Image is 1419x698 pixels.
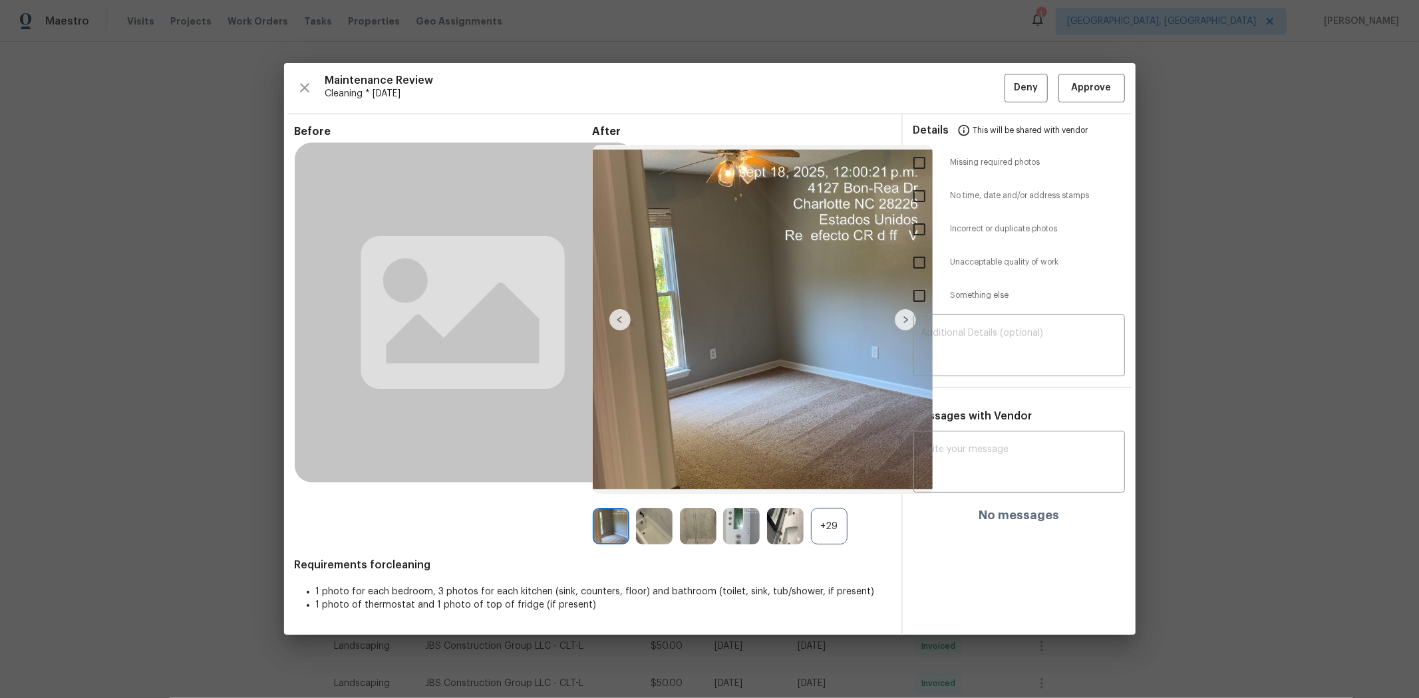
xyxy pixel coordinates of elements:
[903,213,1136,246] div: Incorrect or duplicate photos
[609,309,631,330] img: left-chevron-button-url
[325,74,1005,87] span: Maintenance Review
[973,114,1088,146] span: This will be shared with vendor
[903,179,1136,213] div: No time, date and/or address stamps
[903,279,1136,312] div: Something else
[951,290,1125,301] span: Something else
[979,509,1059,522] h4: No messages
[903,246,1136,279] div: Unacceptable quality of work
[951,223,1125,235] span: Incorrect or duplicate photos
[1005,74,1048,102] button: Deny
[951,257,1125,268] span: Unacceptable quality of work
[1072,80,1112,96] span: Approve
[951,190,1125,201] span: No time, date and/or address stamps
[1058,74,1125,102] button: Approve
[325,87,1005,100] span: Cleaning * [DATE]
[593,125,891,138] span: After
[895,309,916,330] img: right-chevron-button-url
[913,114,949,146] span: Details
[316,585,891,598] li: 1 photo for each bedroom, 3 photos for each kitchen (sink, counters, floor) and bathroom (toilet,...
[913,411,1032,421] span: Messages with Vendor
[295,125,593,138] span: Before
[903,146,1136,179] div: Missing required photos
[951,157,1125,168] span: Missing required photos
[1014,80,1038,96] span: Deny
[295,558,891,572] span: Requirements for cleaning
[811,508,848,544] div: +29
[316,598,891,612] li: 1 photo of thermostat and 1 photo of top of fridge (if present)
